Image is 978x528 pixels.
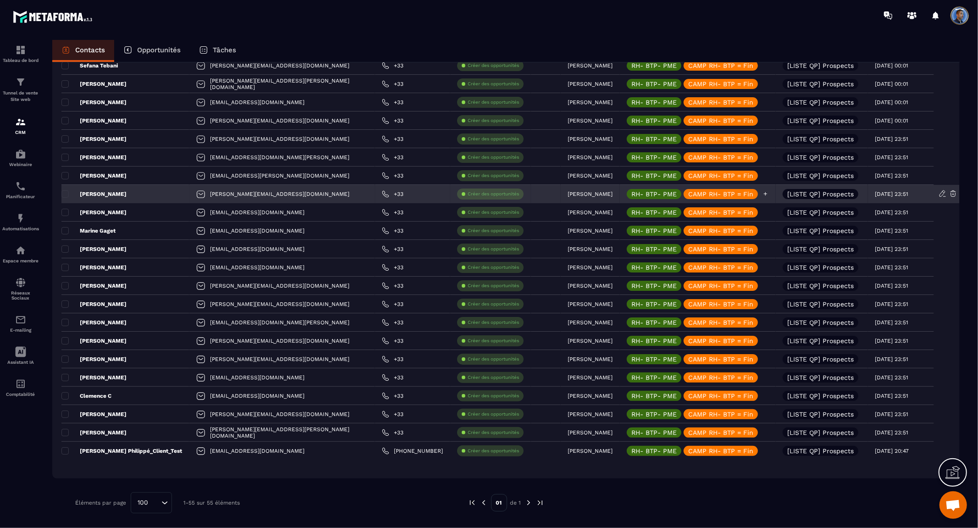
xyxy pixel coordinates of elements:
p: Créer des opportunités [468,264,519,271]
p: RH- BTP- PME [631,283,677,289]
p: Créer des opportunités [468,136,519,142]
p: [PERSON_NAME] [568,117,613,124]
p: [LISTE QP] Prospects [787,448,854,454]
p: CAMP RH- BTP = Fin [688,99,753,106]
p: RH- BTP- PME [631,228,677,234]
p: RH- BTP- PME [631,191,677,197]
a: +33 [382,300,403,308]
p: CAMP RH- BTP = Fin [688,264,753,271]
p: Créer des opportunités [468,301,519,307]
img: formation [15,117,26,128]
p: [PERSON_NAME] [568,191,613,197]
p: [PERSON_NAME] [568,338,613,344]
a: formationformationCRM [2,110,39,142]
p: Assistant IA [2,360,39,365]
img: automations [15,213,26,224]
p: [PERSON_NAME] [61,429,127,436]
p: RH- BTP- PME [631,338,677,344]
img: email [15,314,26,325]
p: Opportunités [137,46,181,54]
p: Tâches [213,46,236,54]
p: [PERSON_NAME] [568,356,613,362]
img: formation [15,77,26,88]
a: Assistant IA [2,339,39,372]
p: [PERSON_NAME] [568,246,613,252]
img: logo [13,8,95,25]
p: [PERSON_NAME] [61,135,127,143]
a: +33 [382,429,403,436]
a: formationformationTableau de bord [2,38,39,70]
p: RH- BTP- PME [631,209,677,216]
a: social-networksocial-networkRéseaux Sociaux [2,270,39,307]
p: [PERSON_NAME] [568,136,613,142]
p: CAMP RH- BTP = Fin [688,374,753,381]
span: 100 [134,498,151,508]
p: [PERSON_NAME] [61,172,127,179]
p: Contacts [75,46,105,54]
p: [PERSON_NAME] [61,356,127,363]
p: [LISTE QP] Prospects [787,228,854,234]
p: RH- BTP- PME [631,429,677,436]
a: automationsautomationsEspace membre [2,238,39,270]
p: [LISTE QP] Prospects [787,117,854,124]
a: +33 [382,337,403,345]
img: prev [468,499,476,507]
p: [PERSON_NAME] [61,209,127,216]
a: formationformationTunnel de vente Site web [2,70,39,110]
p: Créer des opportunités [468,172,519,179]
p: [PERSON_NAME] [61,374,127,381]
p: [PERSON_NAME] [568,209,613,216]
p: [LISTE QP] Prospects [787,246,854,252]
p: CAMP RH- BTP = Fin [688,154,753,161]
p: RH- BTP- PME [631,81,677,87]
p: [PERSON_NAME] [61,264,127,271]
p: [PERSON_NAME] [61,99,127,106]
p: [PERSON_NAME] [568,264,613,271]
p: [LISTE QP] Prospects [787,136,854,142]
p: [DATE] 00:01 [875,99,908,106]
p: Webinaire [2,162,39,167]
p: Créer des opportunités [468,319,519,326]
input: Search for option [151,498,159,508]
p: [DATE] 23:51 [875,319,908,326]
p: RH- BTP- PME [631,448,677,454]
p: [DATE] 00:01 [875,117,908,124]
p: Créer des opportunités [468,228,519,234]
p: RH- BTP- PME [631,136,677,142]
a: +33 [382,80,403,88]
p: Créer des opportunités [468,283,519,289]
a: accountantaccountantComptabilité [2,372,39,404]
a: +33 [382,99,403,106]
p: [DATE] 23:51 [875,393,908,399]
p: Créer des opportunités [468,356,519,362]
p: [LISTE QP] Prospects [787,99,854,106]
p: [PERSON_NAME] [568,429,613,436]
p: RH- BTP- PME [631,301,677,307]
img: next [525,499,533,507]
a: schedulerschedulerPlanificateur [2,174,39,206]
p: [DATE] 23:51 [875,411,908,417]
a: +33 [382,356,403,363]
p: [PERSON_NAME] [61,80,127,88]
p: CAMP RH- BTP = Fin [688,136,753,142]
p: Éléments par page [75,500,126,506]
p: Clemence C [61,392,111,400]
p: Planificateur [2,194,39,199]
p: [PERSON_NAME] Philippé_Client_Test [61,447,182,455]
p: Comptabilité [2,392,39,397]
p: Sefana Tebani [61,62,118,69]
a: emailemailE-mailing [2,307,39,339]
p: de 1 [510,499,521,506]
p: [DATE] 23:51 [875,136,908,142]
img: automations [15,149,26,160]
p: RH- BTP- PME [631,393,677,399]
p: RH- BTP- PME [631,62,677,69]
p: [DATE] 23:51 [875,301,908,307]
p: Créer des opportunités [468,62,519,69]
p: Créer des opportunités [468,338,519,344]
p: [LISTE QP] Prospects [787,319,854,326]
p: CAMP RH- BTP = Fin [688,209,753,216]
div: Search for option [131,492,172,513]
p: RH- BTP- PME [631,172,677,179]
p: [DATE] 23:51 [875,246,908,252]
